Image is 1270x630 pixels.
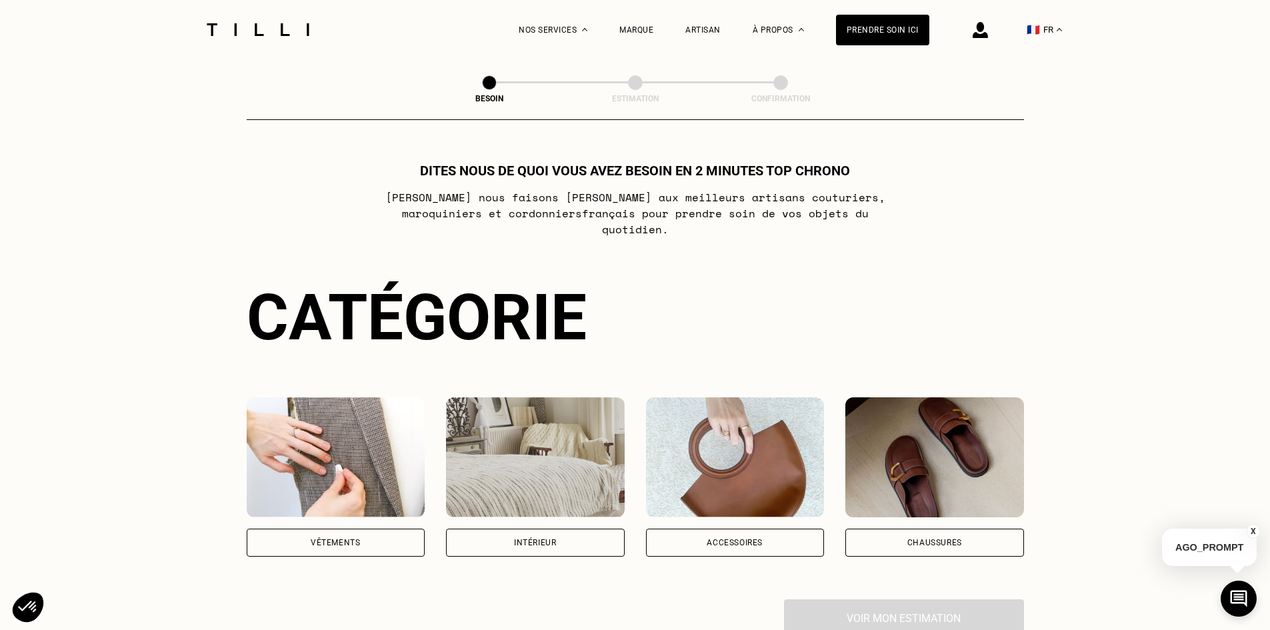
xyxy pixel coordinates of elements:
[582,28,587,31] img: Menu déroulant
[420,163,850,179] h1: Dites nous de quoi vous avez besoin en 2 minutes top chrono
[1162,529,1257,566] p: AGO_PROMPT
[247,280,1024,355] div: Catégorie
[714,94,847,103] div: Confirmation
[1057,28,1062,31] img: menu déroulant
[845,397,1024,517] img: Chaussures
[799,28,804,31] img: Menu déroulant à propos
[973,22,988,38] img: icône connexion
[707,539,763,547] div: Accessoires
[907,539,962,547] div: Chaussures
[646,397,825,517] img: Accessoires
[446,397,625,517] img: Intérieur
[836,15,929,45] a: Prendre soin ici
[247,397,425,517] img: Vêtements
[569,94,702,103] div: Estimation
[1247,524,1260,539] button: X
[371,189,899,237] p: [PERSON_NAME] nous faisons [PERSON_NAME] aux meilleurs artisans couturiers , maroquiniers et cord...
[619,25,653,35] a: Marque
[685,25,721,35] a: Artisan
[311,539,360,547] div: Vêtements
[423,94,556,103] div: Besoin
[202,23,314,36] img: Logo du service de couturière Tilli
[514,539,556,547] div: Intérieur
[1027,23,1040,36] span: 🇫🇷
